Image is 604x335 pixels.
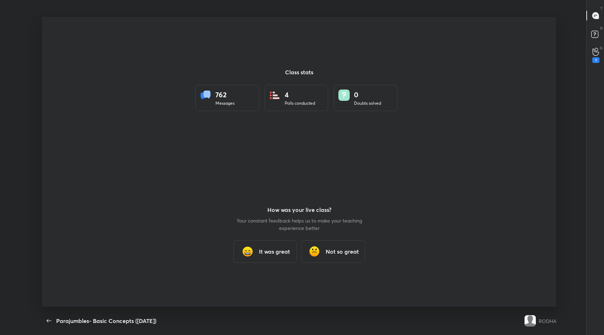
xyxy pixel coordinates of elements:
[236,217,363,232] p: Your constant feedback helps us to make your teaching experience better
[525,315,536,327] img: default.png
[600,45,603,51] p: G
[215,89,235,100] div: 762
[592,57,599,63] div: 1
[42,68,556,76] h3: Class stats
[326,247,359,256] h3: Not so great
[269,89,280,101] img: statsPoll.b571884d.svg
[600,25,603,31] p: D
[236,206,363,214] h3: How was your live class?
[354,100,381,106] div: Doubts solved
[600,6,603,11] p: T
[338,89,350,101] img: doubts.8a449be9.svg
[259,247,290,256] h3: It was great
[56,317,156,325] div: Parajumbles- Basic Concepts ([DATE])
[215,100,235,106] div: Messages
[307,244,321,259] img: frowning_face_cmp.gif
[539,317,556,325] div: RODHA
[285,89,315,100] div: 4
[200,89,211,101] img: statsMessages.856aad98.svg
[241,244,255,259] img: grinning_face_with_smiling_eyes_cmp.gif
[285,100,315,106] div: Polls conducted
[354,89,381,100] div: 0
